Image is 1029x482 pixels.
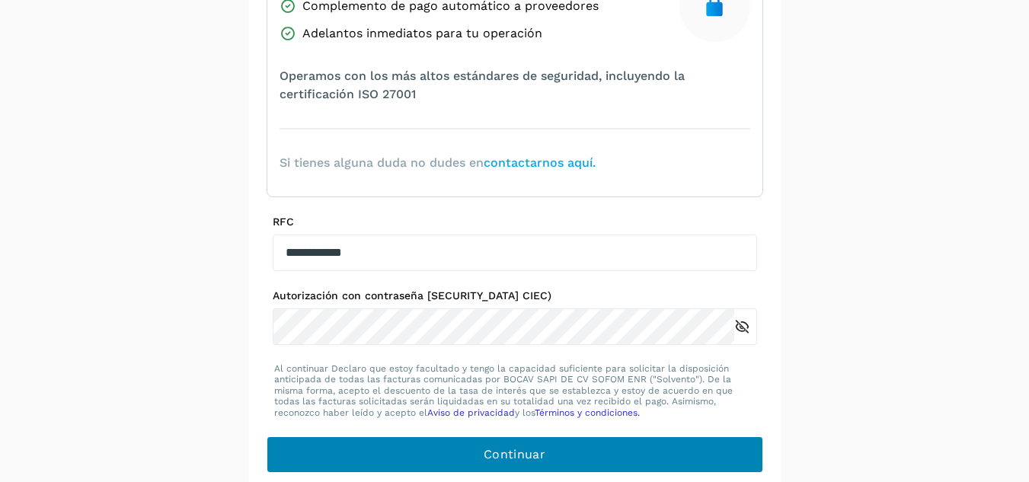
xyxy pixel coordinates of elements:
span: Continuar [484,446,545,463]
p: Al continuar Declaro que estoy facultado y tengo la capacidad suficiente para solicitar la dispos... [274,363,756,418]
span: Operamos con los más altos estándares de seguridad, incluyendo la certificación ISO 27001 [280,67,750,104]
button: Continuar [267,436,763,473]
label: Autorización con contraseña [SECURITY_DATA] CIEC) [273,289,757,302]
span: Adelantos inmediatos para tu operación [302,24,542,43]
a: Términos y condiciones. [535,407,640,418]
span: Si tienes alguna duda no dudes en [280,154,596,172]
a: contactarnos aquí. [484,155,596,170]
a: Aviso de privacidad [427,407,515,418]
label: RFC [273,215,757,228]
